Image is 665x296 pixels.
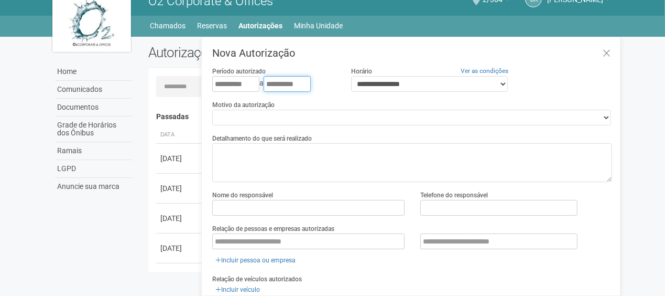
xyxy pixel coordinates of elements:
label: Período autorizado [212,67,266,76]
div: [DATE] [160,183,199,194]
label: Detalhamento do que será realizado [212,134,312,143]
label: Horário [351,67,372,76]
label: Relação de veículos autorizados [212,274,302,284]
a: Reservas [198,18,227,33]
a: Anuncie sua marca [55,178,133,195]
a: Chamados [150,18,186,33]
h3: Nova Autorização [212,48,612,58]
a: Ver as condições [461,67,508,75]
h4: Passadas [156,113,605,121]
a: Documentos [55,99,133,117]
div: [DATE] [160,153,199,164]
h2: Autorizações [148,45,373,60]
a: Incluir veículo [212,284,263,295]
div: a [212,76,335,92]
a: Home [55,63,133,81]
label: Motivo da autorização [212,100,275,110]
label: Telefone do responsável [420,191,488,200]
label: Nome do responsável [212,191,273,200]
a: Autorizações [239,18,283,33]
div: [DATE] [160,213,199,224]
label: Relação de pessoas e empresas autorizadas [212,224,334,234]
a: LGPD [55,160,133,178]
th: Data [156,126,203,144]
a: Ramais [55,142,133,160]
div: [DATE] [160,243,199,253]
a: Comunicados [55,81,133,99]
a: Minha Unidade [295,18,343,33]
a: Incluir pessoa ou empresa [212,255,299,266]
a: Grade de Horários dos Ônibus [55,117,133,142]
